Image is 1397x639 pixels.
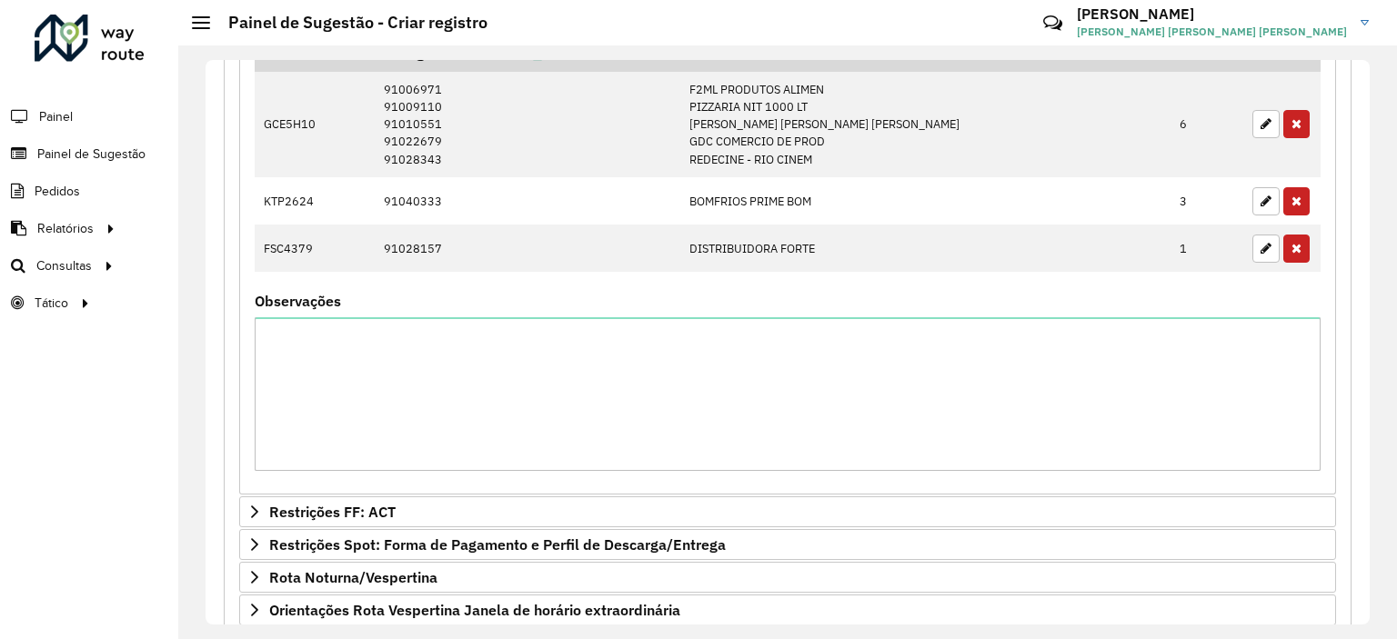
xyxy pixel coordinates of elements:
[39,107,73,126] span: Painel
[255,225,374,272] td: FSC4379
[1077,5,1347,23] h3: [PERSON_NAME]
[35,294,68,313] span: Tático
[37,219,94,238] span: Relatórios
[374,72,679,177] td: 91006971 91009110 91010551 91022679 91028343
[239,496,1336,527] a: Restrições FF: ACT
[269,570,437,584] span: Rota Noturna/Vespertina
[255,72,374,177] td: GCE5H10
[680,72,1171,177] td: F2ML PRODUTOS ALIMEN PIZZARIA NIT 1000 LT [PERSON_NAME] [PERSON_NAME] [PERSON_NAME] GDC COMERCIO ...
[1171,177,1243,225] td: 3
[239,562,1336,593] a: Rota Noturna/Vespertina
[680,177,1171,225] td: BOMFRIOS PRIME BOM
[484,44,542,62] a: Copiar
[255,290,341,312] label: Observações
[35,182,80,201] span: Pedidos
[239,594,1336,625] a: Orientações Rota Vespertina Janela de horário extraordinária
[210,13,487,33] h2: Painel de Sugestão - Criar registro
[374,225,679,272] td: 91028157
[269,537,726,552] span: Restrições Spot: Forma de Pagamento e Perfil de Descarga/Entrega
[269,504,396,519] span: Restrições FF: ACT
[1171,72,1243,177] td: 6
[1033,4,1072,43] a: Contato Rápido
[36,256,92,275] span: Consultas
[1171,225,1243,272] td: 1
[239,529,1336,560] a: Restrições Spot: Forma de Pagamento e Perfil de Descarga/Entrega
[374,177,679,225] td: 91040333
[1077,24,1347,40] span: [PERSON_NAME] [PERSON_NAME] [PERSON_NAME]
[269,603,680,617] span: Orientações Rota Vespertina Janela de horário extraordinária
[680,225,1171,272] td: DISTRIBUIDORA FORTE
[255,177,374,225] td: KTP2624
[37,145,146,164] span: Painel de Sugestão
